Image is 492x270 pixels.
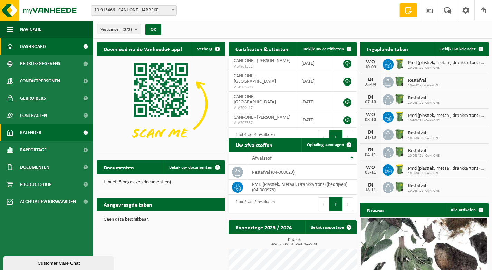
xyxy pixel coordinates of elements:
[234,120,291,126] span: VLA707557
[20,141,47,159] span: Rapportage
[247,165,357,180] td: restafval (04-000029)
[364,135,377,140] div: 21-10
[298,42,356,56] a: Bekijk uw certificaten
[307,143,344,147] span: Ophaling aanvragen
[20,124,41,141] span: Kalender
[364,82,377,87] div: 23-09
[296,56,334,71] td: [DATE]
[364,100,377,105] div: 07-10
[20,21,41,38] span: Navigatie
[364,65,377,70] div: 10-09
[408,119,485,123] span: 10-968421 - CANI-ONE
[394,111,405,122] img: WB-0240-HPE-GN-50
[343,130,353,144] button: Next
[394,128,405,140] img: WB-0370-HPE-GN-50
[164,160,224,174] a: Bekijk uw documenten
[329,130,343,144] button: 1
[360,203,391,217] h2: Nieuws
[408,78,440,83] span: Restafval
[318,130,329,144] button: Previous
[408,60,485,66] span: Pmd (plastiek, metaal, drankkartons) (bedrijven)
[234,73,276,84] span: CANI-ONE - [GEOGRAPHIC_DATA]
[232,238,357,246] h3: Kubiek
[20,107,47,124] span: Contracten
[360,42,415,56] h2: Ingeplande taken
[232,129,275,144] div: 1 tot 4 van 4 resultaten
[394,76,405,87] img: WB-0370-HPE-GN-50
[3,255,115,270] iframe: chat widget
[232,242,357,246] span: 2024: 7,710 m3 - 2025: 6,120 m3
[100,24,132,35] span: Vestigingen
[104,217,218,222] p: Geen data beschikbaar.
[408,154,440,158] span: 10-968421 - CANI-ONE
[364,94,377,100] div: DI
[20,176,51,193] span: Product Shop
[408,148,440,154] span: Restafval
[234,94,276,105] span: CANI-ONE - [GEOGRAPHIC_DATA]
[232,197,275,212] div: 1 tot 2 van 2 resultaten
[435,42,488,56] a: Bekijk uw kalender
[394,181,405,193] img: WB-0370-HPE-GN-50
[364,130,377,135] div: DI
[20,193,76,210] span: Acceptatievoorwaarden
[364,59,377,65] div: WO
[408,83,440,88] span: 10-968421 - CANI-ONE
[229,220,299,234] h2: Rapportage 2025 / 2024
[364,182,377,188] div: DI
[229,138,279,151] h2: Uw afvalstoffen
[364,112,377,118] div: WO
[364,118,377,122] div: 08-10
[234,58,290,63] span: CANI-ONE - [PERSON_NAME]
[364,165,377,170] div: WO
[408,189,440,193] span: 10-968421 - CANI-ONE
[343,197,353,211] button: Next
[394,163,405,175] img: WB-0240-HPE-GN-50
[329,197,343,211] button: 1
[303,47,344,51] span: Bekijk uw certificaten
[318,197,329,211] button: Previous
[20,159,49,176] span: Documenten
[440,47,476,51] span: Bekijk uw kalender
[104,180,218,185] p: U heeft 5 ongelezen document(en).
[296,92,334,112] td: [DATE]
[229,42,295,56] h2: Certificaten & attesten
[97,160,141,174] h2: Documenten
[408,131,440,136] span: Restafval
[394,146,405,158] img: WB-0370-HPE-GN-50
[97,24,141,34] button: Vestigingen(3/3)
[197,47,212,51] span: Verberg
[20,38,46,55] span: Dashboard
[234,105,291,111] span: VLA709417
[364,77,377,82] div: DI
[296,71,334,92] td: [DATE]
[123,27,132,32] count: (3/3)
[408,113,485,119] span: Pmd (plastiek, metaal, drankkartons) (bedrijven)
[305,220,356,234] a: Bekijk rapportage
[364,153,377,158] div: 04-11
[296,112,334,128] td: [DATE]
[408,171,485,176] span: 10-968421 - CANI-ONE
[408,183,440,189] span: Restafval
[20,55,60,72] span: Bedrijfsgegevens
[20,72,60,90] span: Contactpersonen
[394,58,405,70] img: WB-0240-HPE-GN-50
[408,66,485,70] span: 10-968421 - CANI-ONE
[408,166,485,171] span: Pmd (plastiek, metaal, drankkartons) (bedrijven)
[91,6,176,15] span: 10-915466 - CANI-ONE - JABBEKE
[247,180,357,195] td: PMD (Plastiek, Metaal, Drankkartons) (bedrijven) (04-000978)
[408,101,440,105] span: 10-968421 - CANI-ONE
[91,5,177,16] span: 10-915466 - CANI-ONE - JABBEKE
[234,115,290,120] span: CANI-ONE - [PERSON_NAME]
[394,93,405,105] img: WB-0370-HPE-GN-50
[192,42,224,56] button: Verberg
[145,24,161,35] button: OK
[445,203,488,217] a: Alle artikelen
[408,136,440,140] span: 10-968421 - CANI-ONE
[234,64,291,69] span: VLA901322
[234,84,291,90] span: VLA903898
[364,170,377,175] div: 05-11
[364,147,377,153] div: DI
[169,165,212,170] span: Bekijk uw documenten
[20,90,46,107] span: Gebruikers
